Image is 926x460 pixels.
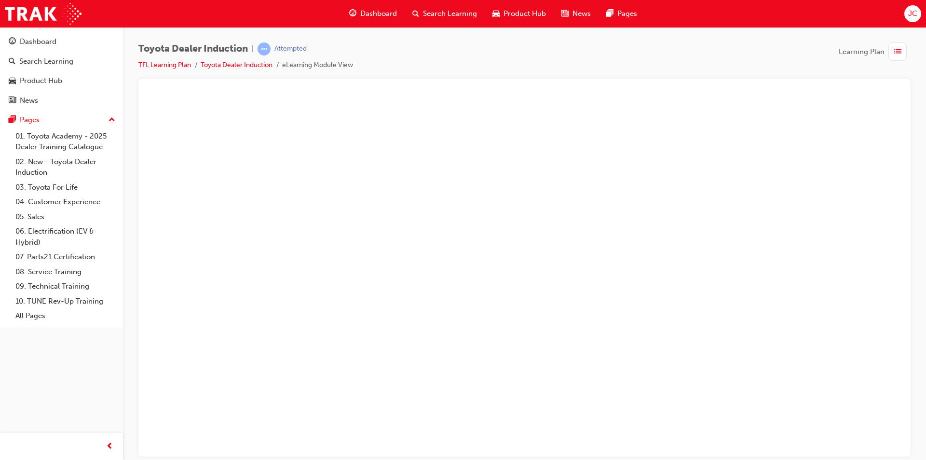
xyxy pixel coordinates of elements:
span: Product Hub [504,8,546,19]
span: news-icon [561,8,569,20]
div: Attempted [274,44,307,54]
span: Learning Plan [839,46,885,57]
span: Search Learning [423,8,477,19]
a: search-iconSearch Learning [405,4,485,24]
a: 01. Toyota Academy - 2025 Dealer Training Catalogue [12,129,119,154]
a: Dashboard [4,33,119,51]
a: 08. Service Training [12,265,119,279]
a: 04. Customer Experience [12,195,119,209]
img: Trak [5,3,82,25]
a: 09. Technical Training [12,279,119,294]
span: News [572,8,591,19]
button: DashboardSearch LearningProduct HubNews [4,31,119,111]
a: News [4,92,119,110]
a: 05. Sales [12,209,119,224]
a: Search Learning [4,53,119,70]
span: search-icon [412,8,419,20]
a: Toyota Dealer Induction [201,61,272,69]
a: 07. Parts21 Certification [12,250,119,265]
div: Dashboard [20,36,56,47]
span: car-icon [492,8,500,20]
span: Dashboard [360,8,397,19]
span: list-icon [894,46,901,58]
button: Learning Plan [839,42,911,61]
button: Pages [4,111,119,129]
a: 06. Electrification (EV & Hybrid) [12,224,119,250]
div: Pages [20,114,40,125]
a: 02. New - Toyota Dealer Induction [12,154,119,180]
span: | [252,43,254,55]
a: 03. Toyota For Life [12,180,119,195]
span: prev-icon [106,441,113,453]
span: Pages [617,8,637,19]
span: Toyota Dealer Induction [138,43,248,55]
a: pages-iconPages [599,4,645,24]
div: Product Hub [20,75,62,86]
a: TFL Learning Plan [138,61,191,69]
span: search-icon [9,57,15,66]
button: JC [904,5,921,22]
a: guage-iconDashboard [341,4,405,24]
div: News [20,95,38,106]
span: pages-icon [606,8,613,20]
a: All Pages [12,308,119,323]
a: Product Hub [4,72,119,90]
span: car-icon [9,77,16,85]
span: guage-icon [349,8,356,20]
span: guage-icon [9,38,16,46]
span: pages-icon [9,116,16,125]
a: car-iconProduct Hub [485,4,554,24]
span: JC [908,8,917,19]
a: 10. TUNE Rev-Up Training [12,294,119,309]
a: news-iconNews [554,4,599,24]
div: Search Learning [19,56,73,67]
span: learningRecordVerb_ATTEMPT-icon [258,42,271,56]
span: up-icon [109,114,115,126]
span: news-icon [9,97,16,105]
li: eLearning Module View [282,60,353,71]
